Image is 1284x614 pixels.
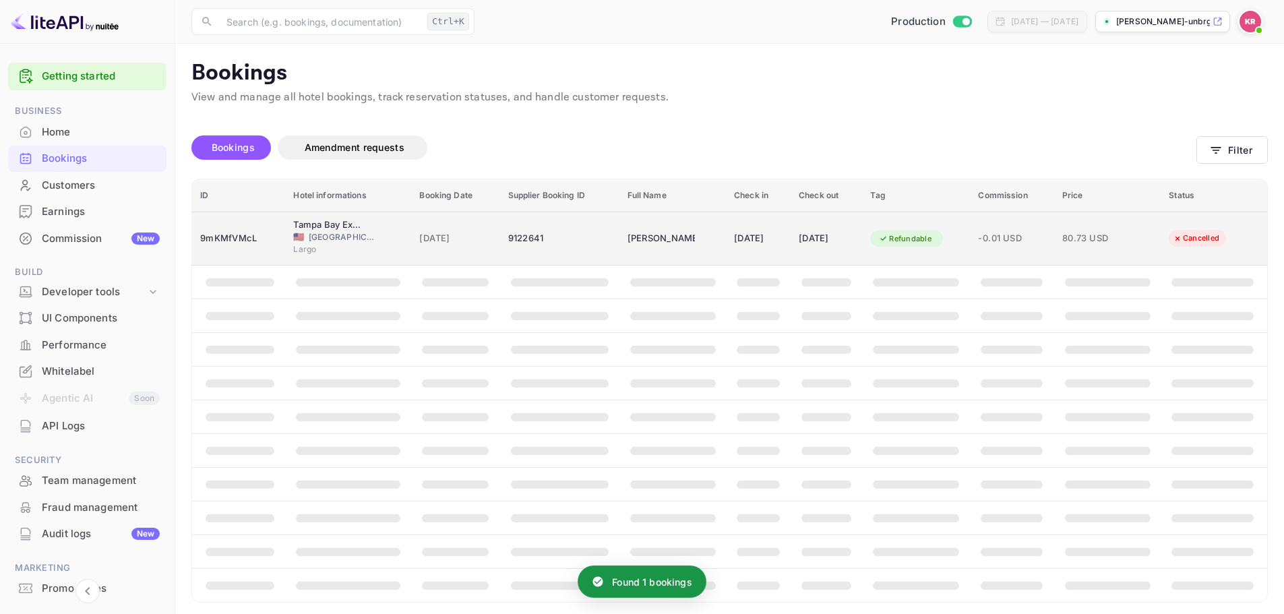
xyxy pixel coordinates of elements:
[8,413,166,438] a: API Logs
[42,125,160,140] div: Home
[726,179,791,212] th: Check in
[42,151,160,166] div: Bookings
[192,179,285,212] th: ID
[799,228,854,249] div: [DATE]
[42,231,160,247] div: Commission
[1054,179,1161,212] th: Price
[293,243,361,255] span: Largo
[42,284,146,300] div: Developer tools
[200,228,277,249] div: 9mKMfVMcL
[8,576,166,601] a: Promo codes
[500,179,619,212] th: Supplier Booking ID
[191,90,1268,106] p: View and manage all hotel bookings, track reservation statuses, and handle customer requests.
[8,104,166,119] span: Business
[619,179,727,212] th: Full Name
[8,226,166,252] div: CommissionNew
[131,233,160,245] div: New
[8,119,166,146] div: Home
[8,521,166,546] a: Audit logsNew
[970,179,1053,212] th: Commission
[8,146,166,171] a: Bookings
[8,146,166,172] div: Bookings
[508,228,611,249] div: 9122641
[8,265,166,280] span: Build
[8,305,166,332] div: UI Components
[293,233,304,241] span: United States of America
[1062,231,1130,246] span: 80.73 USD
[870,231,940,247] div: Refundable
[8,413,166,439] div: API Logs
[131,528,160,540] div: New
[8,63,166,90] div: Getting started
[419,231,491,246] span: [DATE]
[8,468,166,494] div: Team management
[1161,179,1267,212] th: Status
[891,14,946,30] span: Production
[791,179,862,212] th: Check out
[42,581,160,596] div: Promo codes
[978,231,1045,246] span: -0.01 USD
[8,521,166,547] div: Audit logsNew
[42,204,160,220] div: Earnings
[886,14,977,30] div: Switch to Sandbox mode
[8,119,166,144] a: Home
[1116,16,1210,28] p: [PERSON_NAME]-unbrg.[PERSON_NAME]...
[1240,11,1261,32] img: Kobus Roux
[8,332,166,359] div: Performance
[8,468,166,493] a: Team management
[42,500,160,516] div: Fraud management
[8,495,166,521] div: Fraud management
[75,579,100,603] button: Collapse navigation
[192,179,1267,603] table: booking table
[8,173,166,197] a: Customers
[293,218,361,232] div: Tampa Bay Extended Stay Hotel
[612,575,692,589] p: Found 1 bookings
[42,526,160,542] div: Audit logs
[8,453,166,468] span: Security
[862,179,970,212] th: Tag
[42,338,160,353] div: Performance
[309,231,376,243] span: [GEOGRAPHIC_DATA]
[42,311,160,326] div: UI Components
[42,178,160,193] div: Customers
[8,199,166,225] div: Earnings
[8,495,166,520] a: Fraud management
[1011,16,1078,28] div: [DATE] — [DATE]
[8,305,166,330] a: UI Components
[8,280,166,304] div: Developer tools
[411,179,499,212] th: Booking Date
[218,8,422,35] input: Search (e.g. bookings, documentation)
[734,228,783,249] div: [DATE]
[191,135,1196,160] div: account-settings tabs
[8,576,166,602] div: Promo codes
[8,561,166,576] span: Marketing
[42,473,160,489] div: Team management
[8,359,166,383] a: Whitelabel
[8,199,166,224] a: Earnings
[628,228,695,249] div: Elijha Hood
[8,332,166,357] a: Performance
[8,173,166,199] div: Customers
[8,359,166,385] div: Whitelabel
[305,142,404,153] span: Amendment requests
[42,69,160,84] a: Getting started
[42,364,160,379] div: Whitelabel
[1196,136,1268,164] button: Filter
[212,142,255,153] span: Bookings
[11,11,119,32] img: LiteAPI logo
[42,419,160,434] div: API Logs
[1164,230,1228,247] div: Cancelled
[191,60,1268,87] p: Bookings
[8,226,166,251] a: CommissionNew
[285,179,411,212] th: Hotel informations
[427,13,469,30] div: Ctrl+K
